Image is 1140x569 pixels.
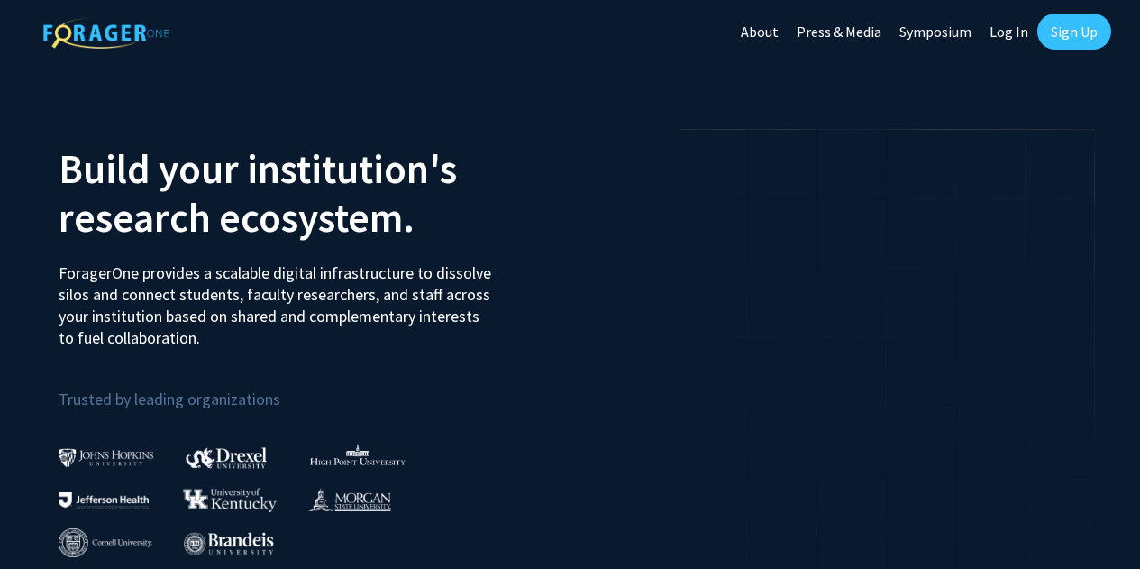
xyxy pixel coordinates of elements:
[59,528,152,558] img: Cornell University
[59,492,149,509] img: Thomas Jefferson University
[184,532,274,555] img: Brandeis University
[59,144,557,242] h2: Build your institution's research ecosystem.
[43,17,169,49] img: ForagerOne Logo
[59,363,557,413] p: Trusted by leading organizations
[59,249,497,349] p: ForagerOne provides a scalable digital infrastructure to dissolve silos and connect students, fac...
[59,448,154,467] img: Johns Hopkins University
[186,447,267,468] img: Drexel University
[308,488,391,511] img: Morgan State University
[310,444,406,465] img: High Point University
[183,488,277,512] img: University of Kentucky
[1037,14,1111,50] a: Sign Up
